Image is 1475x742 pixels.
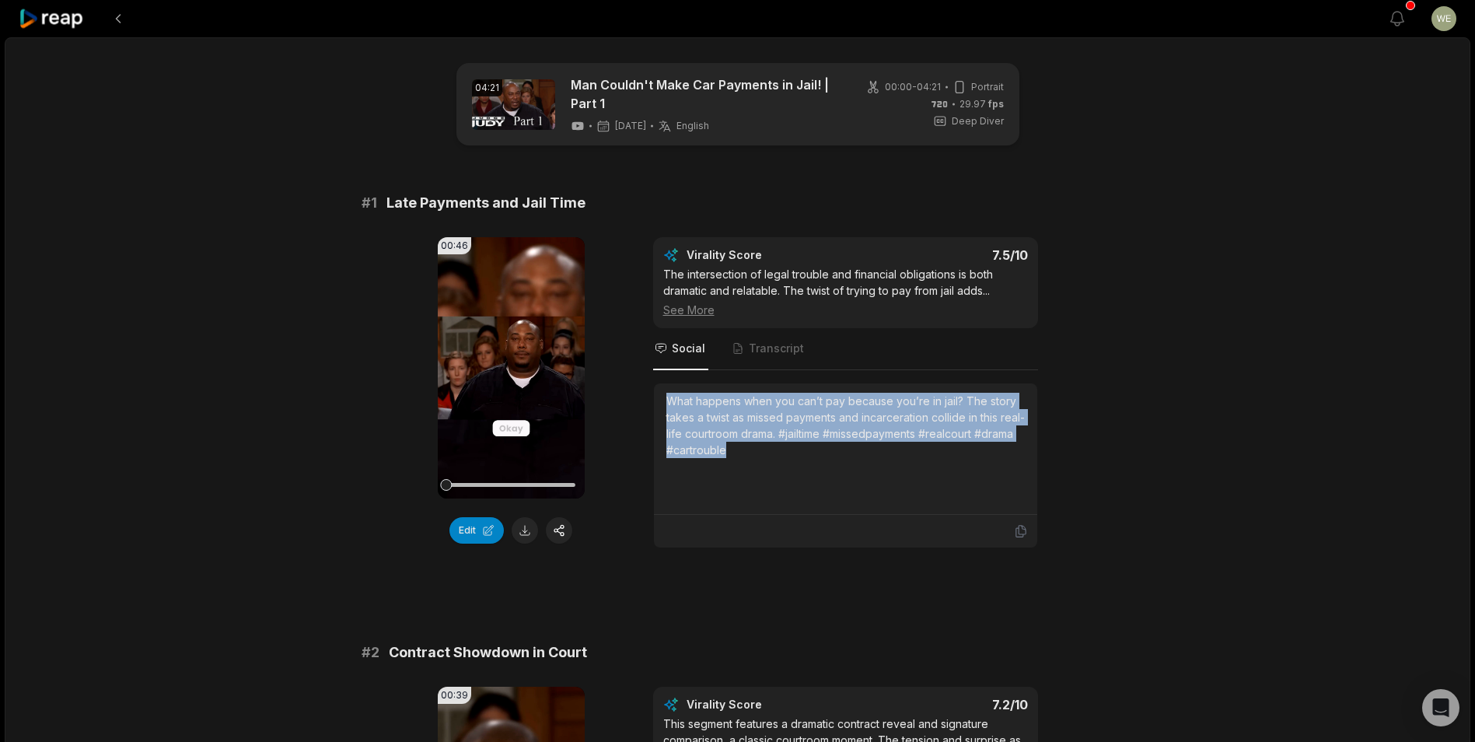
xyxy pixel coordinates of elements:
span: Transcript [749,341,804,356]
div: Virality Score [687,247,854,263]
span: 00:00 - 04:21 [885,80,941,94]
span: Contract Showdown in Court [389,642,587,663]
span: Deep Diver [952,114,1004,128]
span: fps [988,98,1004,110]
span: Social [672,341,705,356]
nav: Tabs [653,328,1038,370]
div: Open Intercom Messenger [1422,689,1459,726]
div: See More [663,302,1028,318]
div: 7.2 /10 [861,697,1028,712]
span: 29.97 [959,97,1004,111]
div: The intersection of legal trouble and financial obligations is both dramatic and relatable. The t... [663,266,1028,318]
span: # 2 [362,642,379,663]
a: Man Couldn't Make Car Payments in Jail! | Part 1 [571,75,839,113]
span: [DATE] [615,120,646,132]
div: Virality Score [687,697,854,712]
div: What happens when you can’t pay because you’re in jail? The story takes a twist as missed payment... [666,393,1025,458]
span: Portrait [971,80,1004,94]
video: Your browser does not support mp4 format. [438,237,585,499]
div: 7.5 /10 [861,247,1028,263]
span: English [676,120,709,132]
span: Late Payments and Jail Time [386,192,585,214]
button: Edit [449,517,504,544]
span: # 1 [362,192,377,214]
